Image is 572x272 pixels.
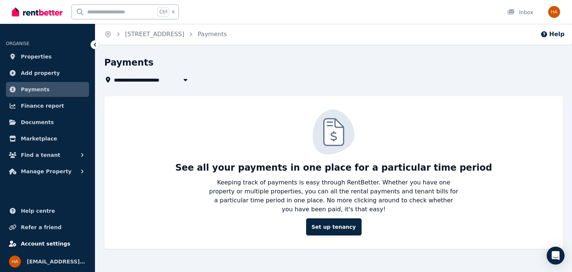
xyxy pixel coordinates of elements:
img: RentBetter [12,6,63,18]
button: Help [540,30,565,39]
nav: Breadcrumb [95,24,236,45]
span: Finance report [21,101,64,110]
button: Find a tenant [6,148,89,162]
span: Marketplace [21,134,57,143]
span: ORGANISE [6,41,29,46]
a: Payments [198,31,227,38]
img: Tenant Checks [313,110,355,155]
a: Payments [6,82,89,97]
h1: Payments [104,57,153,69]
a: Add property [6,66,89,80]
span: Help centre [21,206,55,215]
span: Properties [21,52,52,61]
a: Finance report [6,98,89,113]
div: Inbox [507,9,533,16]
div: Open Intercom Messenger [547,247,565,265]
span: [EMAIL_ADDRESS][DOMAIN_NAME] [27,257,86,266]
span: Ctrl [158,7,169,17]
a: Marketplace [6,131,89,146]
a: [STREET_ADDRESS] [125,31,184,38]
span: Account settings [21,239,70,248]
span: Add property [21,69,60,78]
img: harveyliu168@yahoo.com.au [548,6,560,18]
span: Payments [21,85,50,94]
span: k [172,9,175,15]
span: Manage Property [21,167,71,176]
a: Properties [6,49,89,64]
p: See all your payments in one place for a particular time period [175,162,492,174]
a: Account settings [6,236,89,251]
a: Documents [6,115,89,130]
a: Refer a friend [6,220,89,235]
span: Documents [21,118,54,127]
a: Set up tenancy [306,218,362,235]
a: Help centre [6,203,89,218]
img: harveyliu168@yahoo.com.au [9,256,21,268]
p: Keeping track of payments is easy through RentBetter. Whether you have one property or multiple p... [209,178,459,214]
span: Refer a friend [21,223,61,232]
button: Manage Property [6,164,89,179]
span: Find a tenant [21,151,60,159]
